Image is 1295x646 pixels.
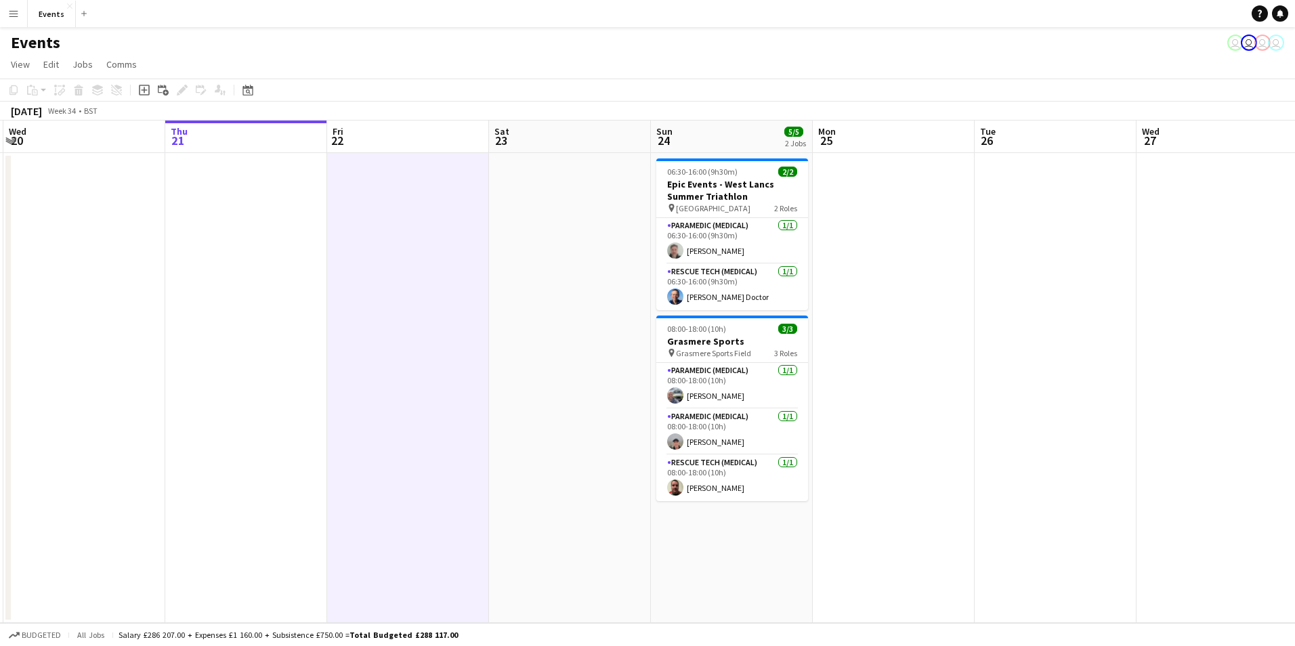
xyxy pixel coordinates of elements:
[818,125,836,137] span: Mon
[22,630,61,640] span: Budgeted
[101,56,142,73] a: Comms
[656,158,808,310] app-job-card: 06:30-16:00 (9h30m)2/2Epic Events - West Lancs Summer Triathlon [GEOGRAPHIC_DATA]2 RolesParamedic...
[1241,35,1257,51] app-user-avatar: Paul Wilmore
[45,106,79,116] span: Week 34
[1142,125,1160,137] span: Wed
[778,324,797,334] span: 3/3
[978,133,996,148] span: 26
[333,125,343,137] span: Fri
[11,58,30,70] span: View
[778,167,797,177] span: 2/2
[785,138,806,148] div: 2 Jobs
[676,348,751,358] span: Grasmere Sports Field
[1140,133,1160,148] span: 27
[656,178,808,202] h3: Epic Events - West Lancs Summer Triathlon
[11,33,60,53] h1: Events
[494,125,509,137] span: Sat
[349,630,458,640] span: Total Budgeted £288 117.00
[7,133,26,148] span: 20
[331,133,343,148] span: 22
[656,455,808,501] app-card-role: Rescue Tech (Medical)1/108:00-18:00 (10h)[PERSON_NAME]
[38,56,64,73] a: Edit
[656,125,673,137] span: Sun
[67,56,98,73] a: Jobs
[656,335,808,347] h3: Grasmere Sports
[774,348,797,358] span: 3 Roles
[654,133,673,148] span: 24
[72,58,93,70] span: Jobs
[667,167,738,177] span: 06:30-16:00 (9h30m)
[169,133,188,148] span: 21
[667,324,726,334] span: 08:00-18:00 (10h)
[106,58,137,70] span: Comms
[656,264,808,310] app-card-role: Rescue Tech (Medical)1/106:30-16:00 (9h30m)[PERSON_NAME] Doctor
[171,125,188,137] span: Thu
[656,218,808,264] app-card-role: Paramedic (Medical)1/106:30-16:00 (9h30m)[PERSON_NAME]
[28,1,76,27] button: Events
[7,628,63,643] button: Budgeted
[492,133,509,148] span: 23
[43,58,59,70] span: Edit
[784,127,803,137] span: 5/5
[676,203,750,213] span: [GEOGRAPHIC_DATA]
[11,104,42,118] div: [DATE]
[1227,35,1244,51] app-user-avatar: Paul Wilmore
[656,316,808,501] app-job-card: 08:00-18:00 (10h)3/3Grasmere Sports Grasmere Sports Field3 RolesParamedic (Medical)1/108:00-18:00...
[1254,35,1271,51] app-user-avatar: Paul Wilmore
[5,56,35,73] a: View
[1268,35,1284,51] app-user-avatar: Paul Wilmore
[75,630,107,640] span: All jobs
[9,125,26,137] span: Wed
[119,630,458,640] div: Salary £286 207.00 + Expenses £1 160.00 + Subsistence £750.00 =
[84,106,98,116] div: BST
[816,133,836,148] span: 25
[774,203,797,213] span: 2 Roles
[656,409,808,455] app-card-role: Paramedic (Medical)1/108:00-18:00 (10h)[PERSON_NAME]
[980,125,996,137] span: Tue
[656,363,808,409] app-card-role: Paramedic (Medical)1/108:00-18:00 (10h)[PERSON_NAME]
